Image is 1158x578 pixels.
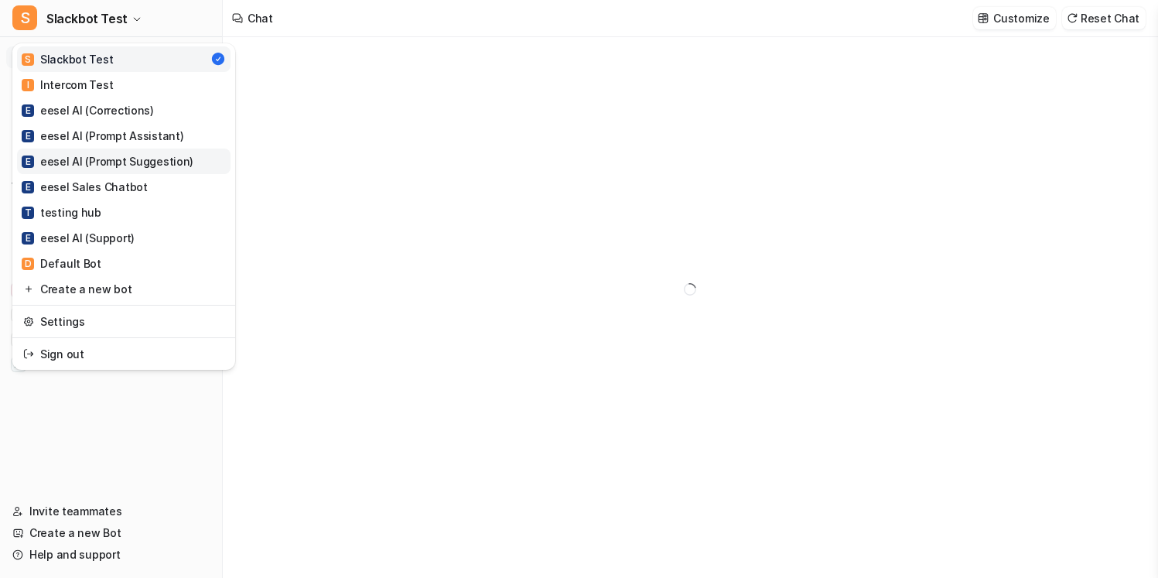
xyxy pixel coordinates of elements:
[22,204,101,221] div: testing hub
[22,230,135,246] div: eesel AI (Support)
[22,51,113,67] div: Slackbot Test
[22,179,148,195] div: eesel Sales Chatbot
[22,255,101,272] div: Default Bot
[17,341,231,367] a: Sign out
[22,104,34,117] span: E
[12,43,235,370] div: SSlackbot Test
[17,276,231,302] a: Create a new bot
[22,53,34,66] span: S
[17,309,231,334] a: Settings
[22,207,34,219] span: T
[22,102,154,118] div: eesel AI (Corrections)
[22,153,193,169] div: eesel AI (Prompt Suggestion)
[22,232,34,245] span: E
[22,258,34,270] span: D
[46,8,128,29] span: Slackbot Test
[23,313,34,330] img: reset
[12,5,37,30] span: S
[22,130,34,142] span: E
[22,77,113,93] div: Intercom Test
[22,156,34,168] span: E
[22,181,34,193] span: E
[23,281,34,297] img: reset
[23,346,34,362] img: reset
[22,79,34,91] span: I
[22,128,183,144] div: eesel AI (Prompt Assistant)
